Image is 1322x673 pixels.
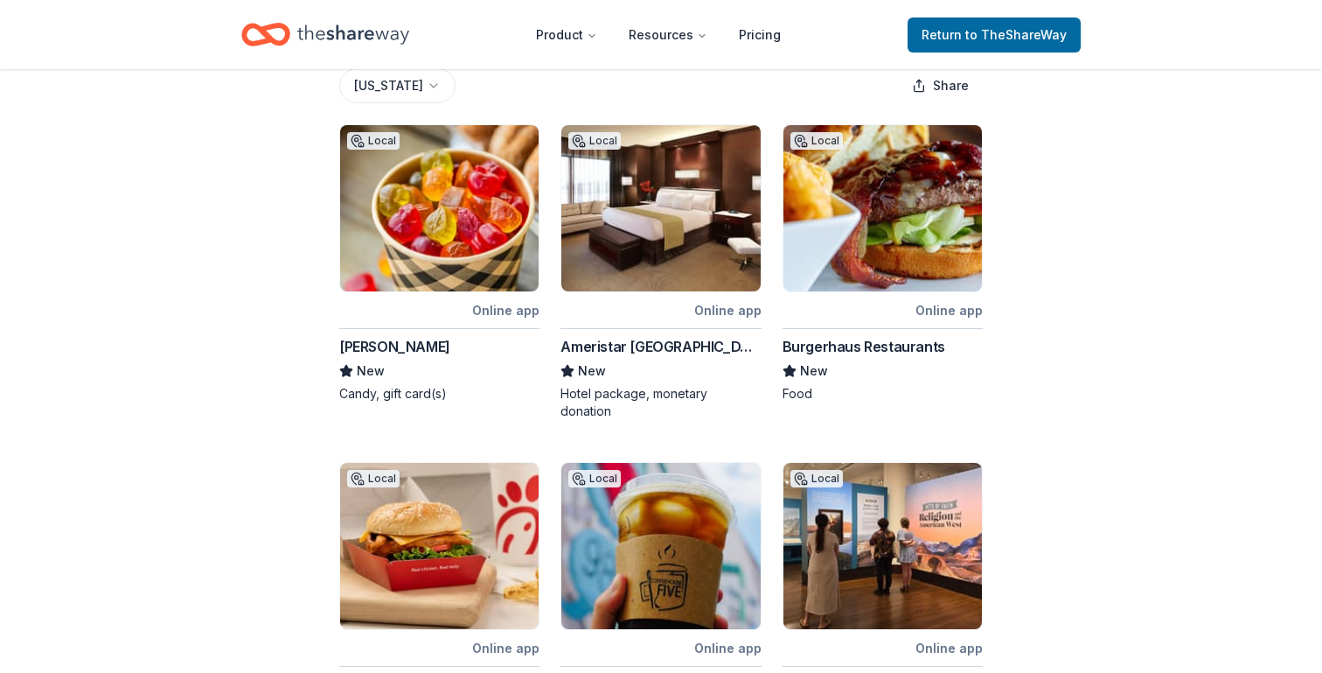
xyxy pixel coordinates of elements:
div: Local [790,132,843,150]
img: Image for Albanese [340,125,539,291]
div: Hotel package, monetary donation [560,385,761,420]
div: Local [568,132,621,150]
a: Returnto TheShareWay [908,18,1081,53]
span: Share [933,75,969,96]
span: to TheShareWay [965,27,1067,42]
img: Image for Eiteljorg Museum of American Indians and Western Art [783,463,982,629]
div: Burgerhaus Restaurants [783,336,945,357]
div: Online app [472,299,539,321]
img: Image for Burgerhaus Restaurants [783,125,982,291]
img: Image for Coffeehouse Five [561,463,760,629]
span: New [800,361,828,382]
a: Image for AlbaneseLocalOnline app[PERSON_NAME]NewCandy, gift card(s) [339,124,539,403]
button: Resources [615,18,721,53]
span: Return [922,25,1067,46]
div: Candy, gift card(s) [339,385,539,403]
div: Online app [472,637,539,659]
div: Local [568,470,621,487]
div: Online app [915,299,983,321]
div: Local [347,470,400,487]
div: [PERSON_NAME] [339,336,450,357]
nav: Main [522,14,795,55]
a: Image for Ameristar East ChicagoLocalOnline appAmeristar [GEOGRAPHIC_DATA]NewHotel package, monet... [560,124,761,420]
button: Product [522,18,611,53]
a: Image for Burgerhaus RestaurantsLocalOnline appBurgerhaus RestaurantsNewFood [783,124,983,403]
a: Pricing [725,18,795,53]
div: Online app [694,637,762,659]
span: New [578,361,606,382]
div: Food [783,385,983,403]
img: Image for Ameristar East Chicago [561,125,760,291]
div: Ameristar [GEOGRAPHIC_DATA] [560,336,761,357]
img: Image for Chick-fil-A (Columbus) [340,463,539,629]
div: Local [347,132,400,150]
a: Home [241,14,409,55]
button: Share [898,68,983,103]
div: Online app [694,299,762,321]
div: Local [790,470,843,487]
span: New [357,361,385,382]
div: Online app [915,637,983,659]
